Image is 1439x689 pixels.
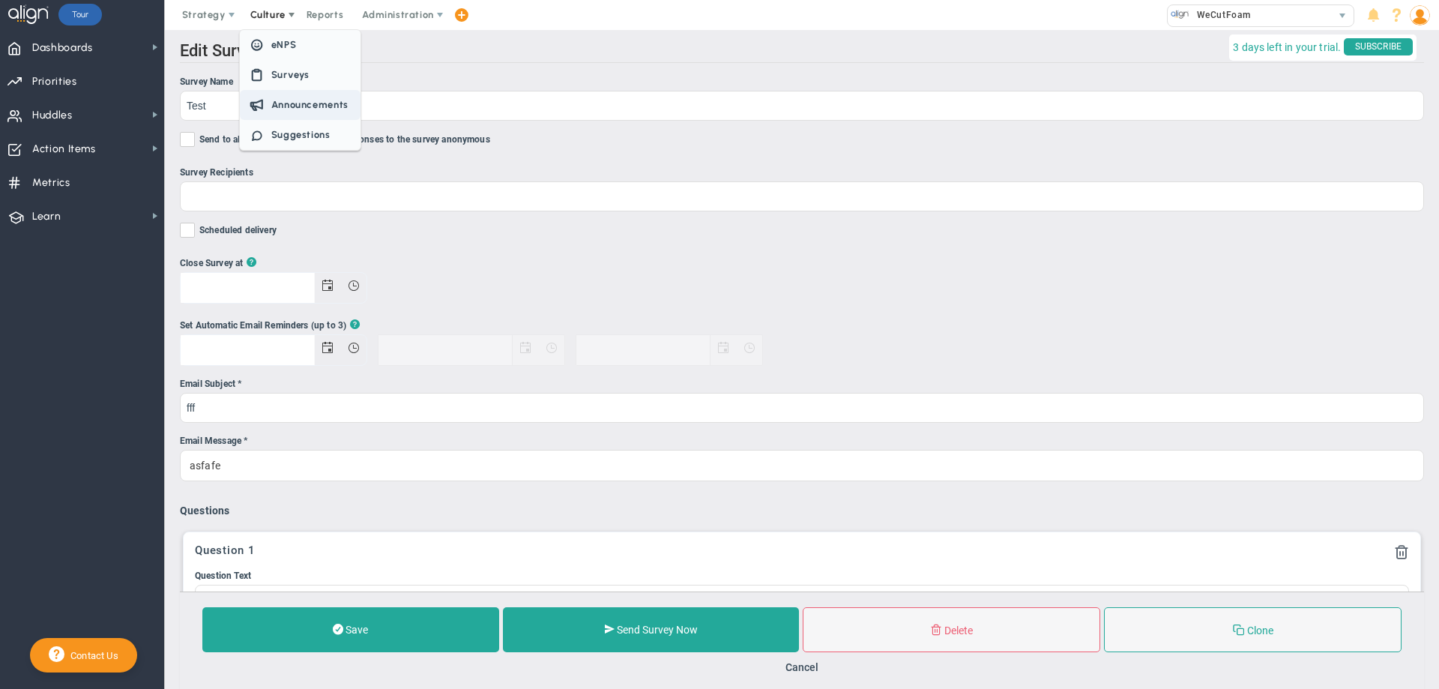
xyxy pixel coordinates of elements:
[1104,607,1402,652] button: Clone
[180,41,208,60] span: Edit
[1247,625,1273,637] span: Clone
[180,377,1424,391] div: Email Subject *
[199,132,268,149] span: Send to all users
[317,132,490,149] span: Make responses to the survey anonymous
[195,585,1409,615] input: Question Text
[315,335,341,361] span: Open the date view
[195,544,244,557] span: Question
[180,434,1424,481] label: This is a message that will be sent with the request to participate in the survey.
[1189,5,1251,25] span: WeCutFoam
[271,39,297,50] span: eNPS
[181,273,314,303] input: Close Survey at
[32,201,61,232] span: Learn
[271,69,310,80] span: Surveys
[180,434,1424,448] div: Email Message *
[32,133,96,165] span: Action Items
[32,167,70,199] span: Metrics
[240,30,360,60] li: Employee Net Promoter Score: A Measure of Employee Engagement
[1410,5,1430,25] img: 210610.Person.photo
[271,129,331,140] span: Suggestions
[250,9,286,20] span: Culture
[803,607,1100,652] button: Delete
[180,75,1424,89] div: Survey Name
[1332,5,1354,26] span: select
[341,335,367,361] span: Open the time view
[195,569,1409,583] div: Question Text
[271,99,349,110] span: Announcements
[180,91,1424,121] input: Survey Name
[180,450,1424,481] div: asfafe
[182,9,226,20] span: Strategy
[180,319,346,333] div: Set Automatic Email Reminders (up to 3)
[180,377,1424,423] label: This is a subject that will be sent with the request to participate in the survey.
[1171,5,1189,24] img: 33668.Company.photo
[503,607,800,652] button: Send Survey Now
[346,625,368,637] span: Save
[617,625,698,637] span: Send Survey Now
[1233,38,1341,57] span: 3 days left in your trial.
[180,256,243,271] div: Close Survey at
[180,393,1424,423] input: Email Subject *
[202,607,499,652] button: Save
[315,273,341,298] span: Open the date view
[32,32,93,64] span: Dashboards
[362,9,433,20] span: Administration
[199,223,277,240] span: Scheduled delivery
[785,661,818,673] button: Cancel
[180,41,1424,63] h2: Survey
[1344,38,1413,55] span: SUBSCRIBE
[248,544,256,557] span: 1
[180,504,1424,517] h4: Questions
[64,650,118,661] span: Contact Us
[180,166,1424,180] div: Survey Recipients
[32,66,77,97] span: Priorities
[341,273,367,298] span: Open the time view
[32,100,73,131] span: Huddles
[180,181,1424,211] input: Survey Recipients
[944,625,973,637] span: Delete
